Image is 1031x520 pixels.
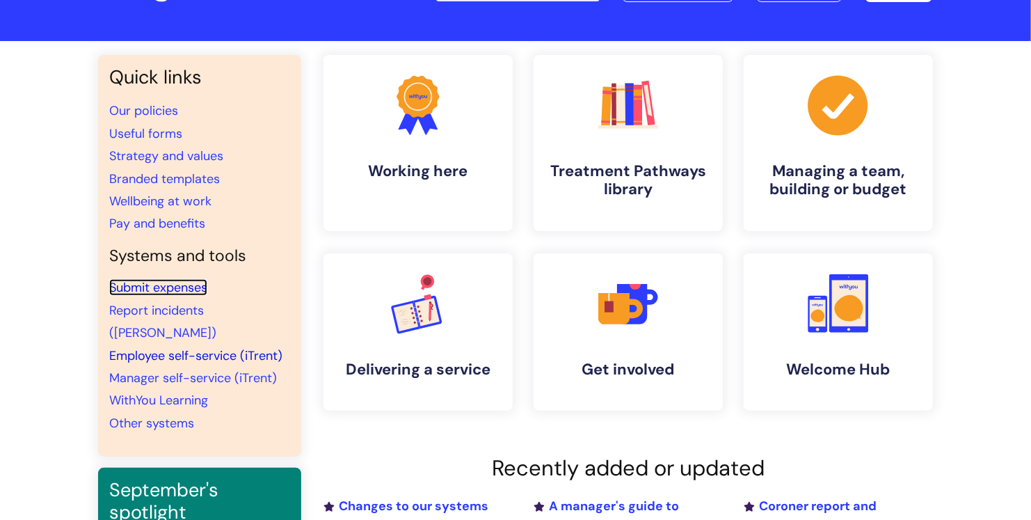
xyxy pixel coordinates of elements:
a: Our policies [109,102,178,119]
a: Treatment Pathways library [534,55,723,231]
a: Welcome Hub [744,253,933,411]
h3: Quick links [109,66,290,88]
a: Manager self-service (iTrent) [109,370,277,386]
a: Wellbeing at work [109,193,211,210]
a: Report incidents ([PERSON_NAME]) [109,302,216,341]
a: Strategy and values [109,148,223,164]
a: Submit expenses [109,279,207,296]
a: Other systems [109,415,194,432]
a: Changes to our systems [323,498,488,514]
h4: Delivering a service [335,361,502,379]
h2: Recently added or updated [323,455,933,481]
a: Employee self-service (iTrent) [109,347,282,364]
h4: Get involved [545,361,712,379]
a: Branded templates [109,171,220,187]
a: Managing a team, building or budget [744,55,933,231]
h4: Treatment Pathways library [545,162,712,199]
a: WithYou Learning [109,392,208,409]
h4: Working here [335,162,502,180]
a: Pay and benefits [109,215,205,232]
a: Delivering a service [323,253,513,411]
a: Useful forms [109,125,182,142]
a: Working here [323,55,513,231]
h4: Systems and tools [109,246,290,266]
h4: Managing a team, building or budget [755,162,922,199]
h4: Welcome Hub [755,361,922,379]
a: Get involved [534,253,723,411]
